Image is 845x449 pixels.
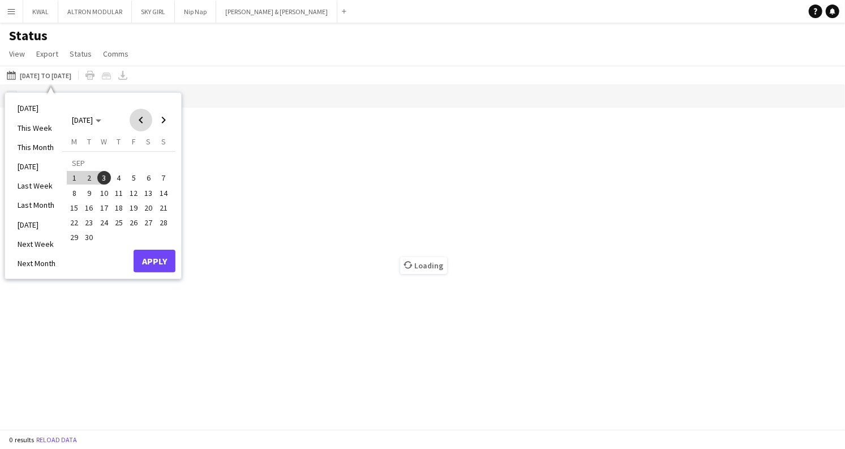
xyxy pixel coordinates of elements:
span: 20 [142,201,156,215]
button: 17-09-2025 [97,200,111,215]
span: 19 [127,201,140,215]
span: Status [70,49,92,59]
span: 23 [83,216,96,229]
a: Comms [98,46,133,61]
button: Reload data [34,434,79,446]
span: 22 [67,216,81,229]
button: 05-09-2025 [126,170,141,185]
button: Apply [134,250,175,272]
span: 1 [67,171,81,185]
li: This Month [11,138,62,157]
span: 29 [67,231,81,245]
button: 29-09-2025 [67,230,82,245]
li: [DATE] [11,157,62,176]
button: 16-09-2025 [82,200,96,215]
li: Next Week [11,234,62,254]
span: 15 [67,201,81,215]
button: 03-09-2025 [97,170,111,185]
span: 8 [67,186,81,200]
span: 17 [97,201,111,215]
span: 9 [83,186,96,200]
span: 13 [142,186,156,200]
button: 12-09-2025 [126,185,141,200]
button: Nip Nap [175,1,216,23]
span: 3 [97,171,111,185]
button: 01-09-2025 [67,170,82,185]
button: 13-09-2025 [141,185,156,200]
button: KWAL [23,1,58,23]
span: W [101,136,107,147]
li: Last Week [11,176,62,195]
button: 15-09-2025 [67,200,82,215]
button: ALTRON MODULAR [58,1,132,23]
button: Next month [152,109,175,131]
button: Choose month and year [67,110,106,130]
span: 16 [83,201,96,215]
span: 24 [97,216,111,229]
span: T [87,136,91,147]
button: [PERSON_NAME] & [PERSON_NAME] [216,1,337,23]
span: M [71,136,77,147]
button: SKY GIRL [132,1,175,23]
button: [DATE] to [DATE] [5,69,74,82]
button: 09-09-2025 [82,185,96,200]
button: 08-09-2025 [67,185,82,200]
span: View [9,49,25,59]
button: Previous month [130,109,152,131]
span: S [161,136,166,147]
span: [DATE] [72,115,93,125]
span: 25 [112,216,126,229]
span: 5 [127,171,140,185]
button: 06-09-2025 [141,170,156,185]
a: View [5,46,29,61]
span: T [117,136,121,147]
span: S [147,136,151,147]
li: [DATE] [11,215,62,234]
span: 4 [112,171,126,185]
td: SEP [67,156,171,170]
button: 26-09-2025 [126,215,141,230]
button: 14-09-2025 [156,185,171,200]
button: 11-09-2025 [111,185,126,200]
button: 23-09-2025 [82,215,96,230]
button: 19-09-2025 [126,200,141,215]
li: This Week [11,118,62,138]
button: 10-09-2025 [97,185,111,200]
span: 11 [112,186,126,200]
button: 07-09-2025 [156,170,171,185]
button: 02-09-2025 [82,170,96,185]
span: 26 [127,216,140,229]
span: 12 [127,186,140,200]
button: 28-09-2025 [156,215,171,230]
span: 18 [112,201,126,215]
span: F [132,136,136,147]
button: 20-09-2025 [141,200,156,215]
button: 21-09-2025 [156,200,171,215]
span: 27 [142,216,156,229]
span: 14 [157,186,170,200]
span: 30 [83,231,96,245]
span: 2 [83,171,96,185]
a: Export [32,46,63,61]
button: 18-09-2025 [111,200,126,215]
li: Next Month [11,254,62,273]
span: Export [36,49,58,59]
a: Status [65,46,96,61]
span: 21 [157,201,170,215]
button: 04-09-2025 [111,170,126,185]
button: 24-09-2025 [97,215,111,230]
button: 25-09-2025 [111,215,126,230]
span: 7 [157,171,170,185]
button: 22-09-2025 [67,215,82,230]
li: [DATE] [11,99,62,118]
span: Comms [103,49,128,59]
button: 27-09-2025 [141,215,156,230]
span: 28 [157,216,170,229]
li: Last Month [11,195,62,215]
button: 30-09-2025 [82,230,96,245]
span: Loading [400,257,447,274]
span: 6 [142,171,156,185]
span: 10 [97,186,111,200]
